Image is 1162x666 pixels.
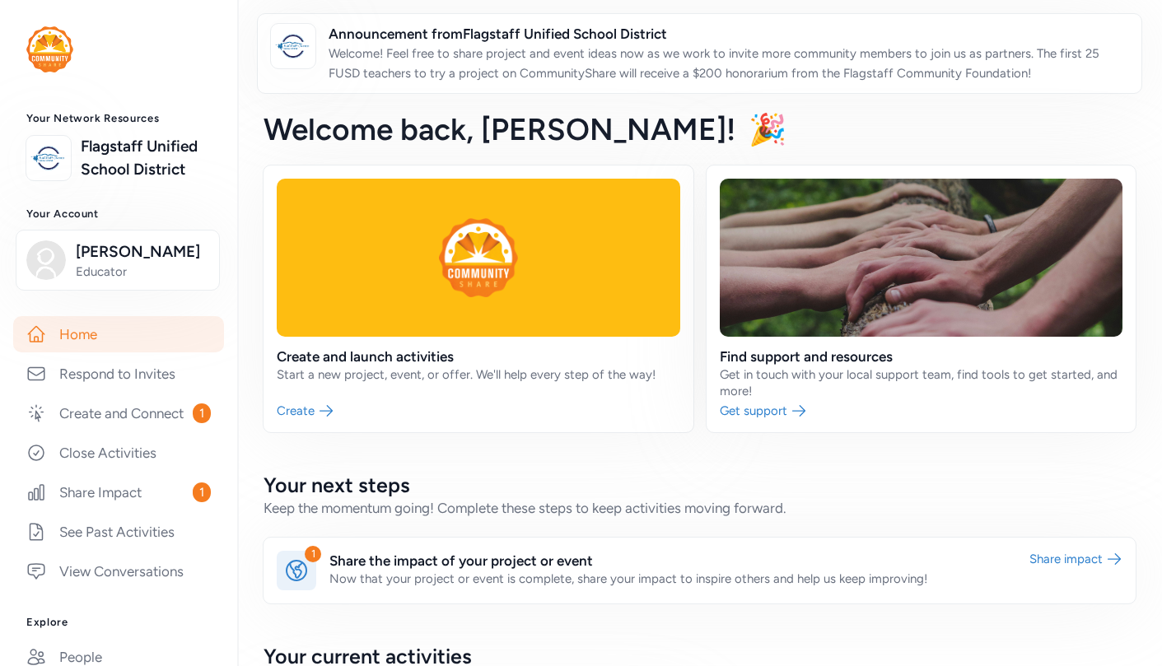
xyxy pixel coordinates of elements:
a: Share Impact1 [13,474,224,510]
div: 1 [305,546,321,562]
span: Welcome back , [PERSON_NAME]! [264,111,735,147]
a: Home [13,316,224,352]
h3: Explore [26,616,211,629]
span: 🎉 [749,111,786,147]
img: logo [30,140,67,176]
a: Create and Connect1 [13,395,224,431]
a: Flagstaff Unified School District [81,135,211,181]
a: Close Activities [13,435,224,471]
span: Educator [76,263,209,280]
div: Keep the momentum going! Complete these steps to keep activities moving forward. [264,498,1136,518]
span: [PERSON_NAME] [76,240,209,263]
span: Announcement from Flagstaff Unified School District [329,24,1128,44]
a: View Conversations [13,553,224,589]
img: logo [275,28,311,64]
h2: Your next steps [264,472,1136,498]
p: Welcome! Feel free to share project and event ideas now as we work to invite more community membe... [329,44,1128,83]
h3: Your Account [26,207,211,221]
span: 1 [193,482,211,502]
img: logo [26,26,73,72]
h3: Your Network Resources [26,112,211,125]
button: [PERSON_NAME]Educator [16,230,220,291]
a: Respond to Invites [13,356,224,392]
span: 1 [193,403,211,423]
a: See Past Activities [13,514,224,550]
